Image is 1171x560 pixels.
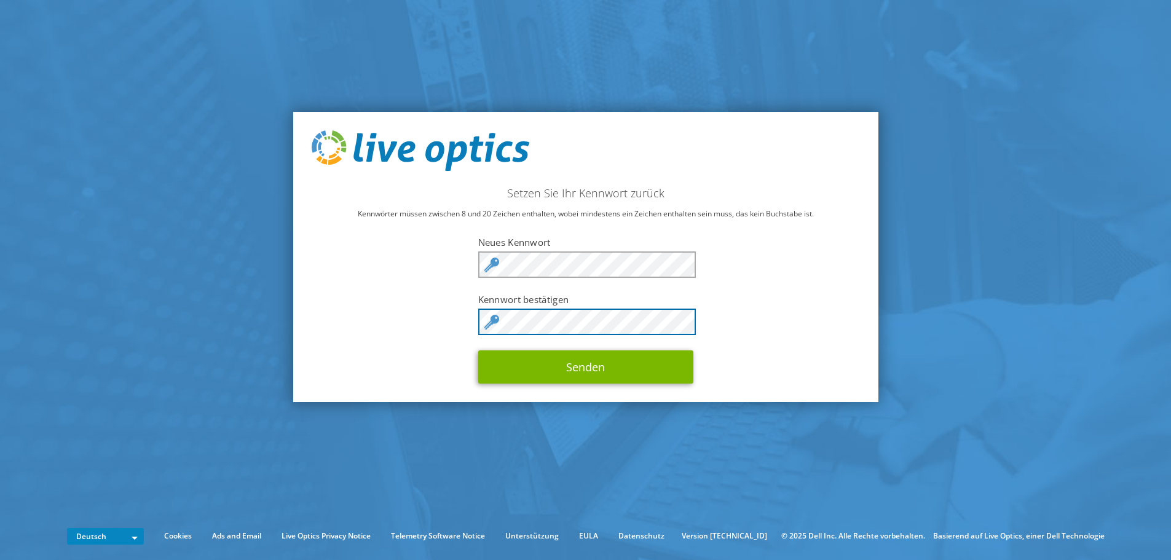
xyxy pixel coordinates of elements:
label: Neues Kennwort [478,236,693,248]
a: Cookies [155,529,201,543]
a: Unterstützung [496,529,568,543]
label: Kennwort bestätigen [478,293,693,306]
a: Live Optics Privacy Notice [272,529,380,543]
img: live_optics_svg.svg [312,130,529,171]
p: Kennwörter müssen zwischen 8 und 20 Zeichen enthalten, wobei mindestens ein Zeichen enthalten sei... [312,207,860,221]
button: Senden [478,350,693,384]
a: Ads and Email [203,529,270,543]
h2: Setzen Sie Ihr Kennwort zurück [312,186,860,200]
li: Basierend auf Live Optics, einer Dell Technologie [933,529,1105,543]
a: EULA [570,529,607,543]
a: Telemetry Software Notice [382,529,494,543]
li: © 2025 Dell Inc. Alle Rechte vorbehalten. [775,529,931,543]
a: Datenschutz [609,529,674,543]
li: Version [TECHNICAL_ID] [676,529,773,543]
